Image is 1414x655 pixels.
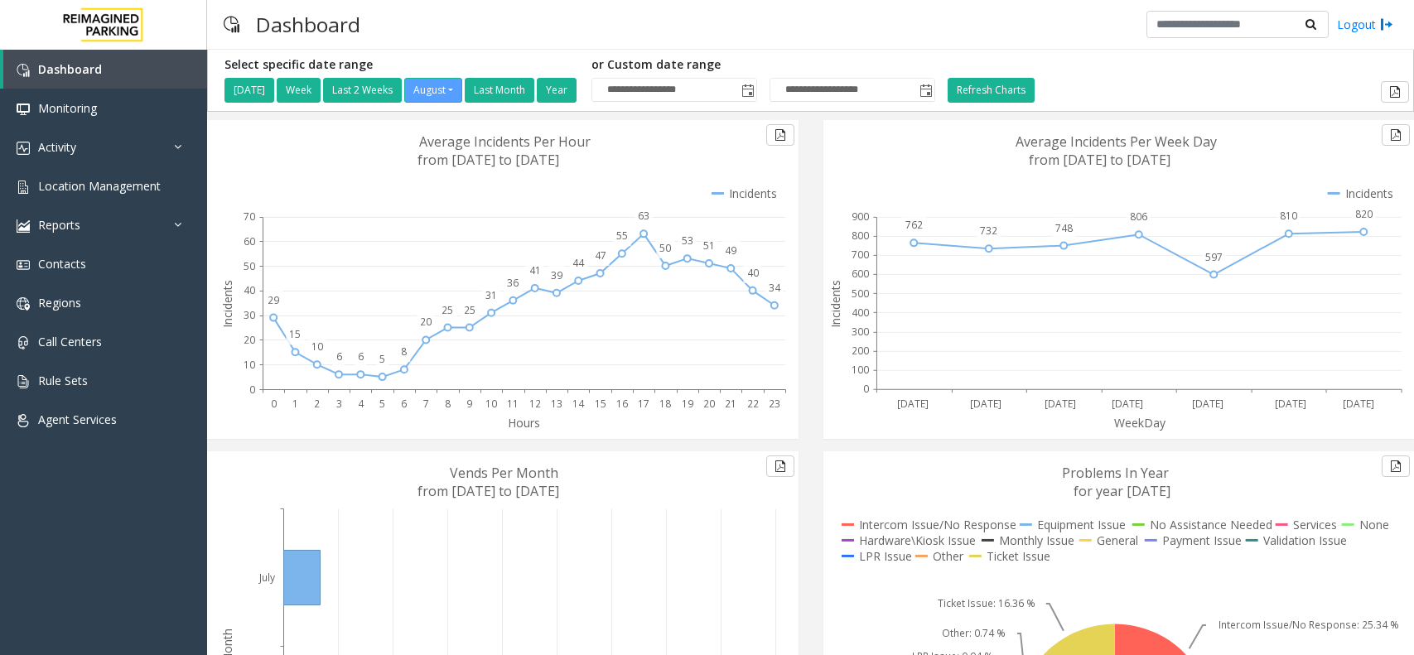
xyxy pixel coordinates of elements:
text: 50 [659,241,671,255]
text: Vends Per Month [450,464,558,482]
button: August [404,78,462,103]
img: 'icon' [17,181,30,194]
a: Logout [1337,16,1393,33]
text: 21 [725,397,736,411]
text: 9 [466,397,472,411]
text: 51 [703,238,715,253]
button: Week [277,78,321,103]
text: 8 [401,344,407,359]
text: from [DATE] to [DATE] [1029,151,1170,169]
span: Call Centers [38,334,102,349]
img: 'icon' [17,414,30,427]
text: 6 [358,349,364,364]
text: Average Incidents Per Week Day [1016,132,1217,151]
span: Dashboard [38,61,102,77]
text: 12 [529,397,541,411]
span: Contacts [38,256,86,272]
button: Export to pdf [1382,124,1410,146]
text: 53 [682,234,693,248]
text: 7 [423,397,429,411]
button: Refresh Charts [948,78,1035,103]
text: 55 [616,229,628,243]
text: 17 [638,397,649,411]
text: [DATE] [1112,397,1143,411]
text: 810 [1280,209,1297,223]
span: Toggle popup [738,79,756,102]
text: 700 [852,248,869,262]
text: 4 [358,397,364,411]
text: 820 [1355,207,1373,221]
text: 49 [725,243,736,258]
text: 20 [244,333,255,347]
text: 748 [1054,221,1072,235]
h5: Select specific date range [224,58,579,72]
span: Location Management [38,178,161,194]
text: [DATE] [970,397,1001,411]
text: 36 [507,276,519,290]
img: 'icon' [17,142,30,155]
text: 10 [311,340,323,354]
text: 8 [445,397,451,411]
text: for year [DATE] [1074,482,1170,500]
text: 597 [1205,250,1223,264]
img: 'icon' [17,103,30,116]
img: 'icon' [17,297,30,311]
text: 200 [852,344,869,358]
h3: Dashboard [248,4,369,45]
span: Monitoring [38,100,97,116]
text: [DATE] [1343,397,1374,411]
text: 39 [551,268,562,282]
text: 800 [852,229,869,243]
button: Last 2 Weeks [323,78,402,103]
text: 25 [464,303,475,317]
text: 22 [747,397,759,411]
text: Problems In Year [1062,464,1169,482]
text: 500 [852,287,869,301]
text: 14 [572,397,585,411]
text: 5 [379,352,385,366]
h5: or Custom date range [591,58,935,72]
span: Toggle popup [916,79,934,102]
text: 16 [616,397,628,411]
img: 'icon' [17,336,30,349]
text: 70 [244,210,255,224]
text: 3 [336,397,342,411]
text: 23 [769,397,780,411]
text: 5 [379,397,385,411]
span: Reports [38,217,80,233]
text: 732 [980,224,997,238]
button: Export to pdf [1382,455,1410,477]
button: Export to pdf [766,455,794,477]
img: logout [1380,16,1393,33]
text: 20 [420,315,432,329]
text: [DATE] [1045,397,1076,411]
text: 40 [244,283,255,297]
span: Activity [38,139,76,155]
span: Rule Sets [38,373,88,388]
text: WeekDay [1114,415,1166,431]
text: 11 [507,397,519,411]
button: Export to pdf [1381,81,1409,103]
text: 15 [289,327,301,341]
text: 10 [485,397,497,411]
button: Year [537,78,577,103]
text: 0 [249,383,255,397]
text: 30 [244,308,255,322]
text: 31 [485,288,497,302]
button: [DATE] [224,78,274,103]
text: 20 [703,397,715,411]
text: Average Incidents Per Hour [419,132,591,151]
text: 18 [659,397,671,411]
text: Intercom Issue/No Response: 25.34 % [1219,619,1399,633]
text: 15 [595,397,606,411]
text: 300 [852,325,869,339]
text: 63 [638,209,649,223]
text: 60 [244,234,255,248]
text: 47 [595,248,606,262]
text: July [258,571,275,585]
text: 762 [905,218,922,232]
text: Ticket Issue: 16.36 % [938,597,1035,611]
text: 1 [292,397,298,411]
text: 0 [271,397,277,411]
text: 2 [314,397,320,411]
